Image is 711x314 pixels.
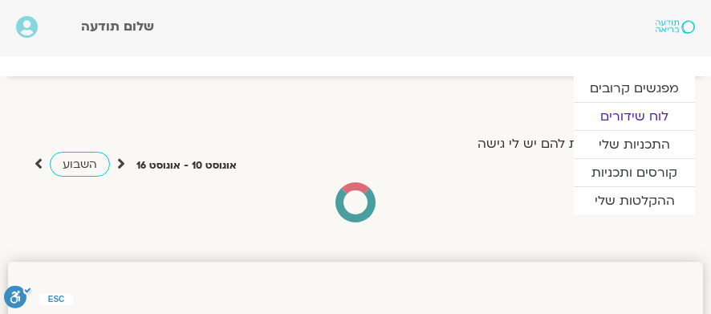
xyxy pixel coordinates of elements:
a: השבוע [50,152,110,177]
a: התכניות שלי [574,131,695,158]
a: מפגשים קרובים [574,75,695,102]
a: לוח שידורים [574,103,695,130]
span: השבוע [63,157,97,172]
p: אוגוסט 10 - אוגוסט 16 [136,157,237,174]
a: קורסים ותכניות [574,159,695,186]
label: הצג רק הרצאות להם יש לי גישה [477,137,662,151]
a: ההקלטות שלי [574,187,695,214]
span: שלום תודעה [81,18,154,35]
